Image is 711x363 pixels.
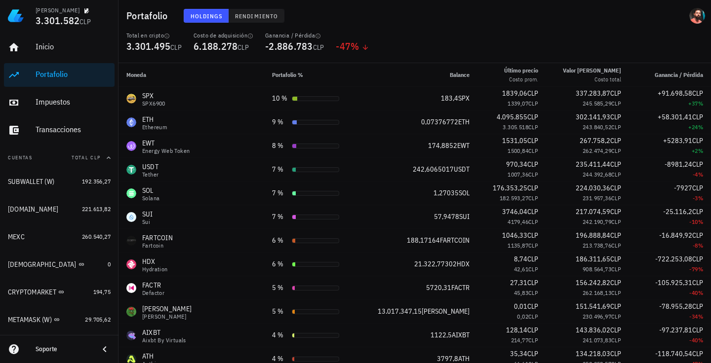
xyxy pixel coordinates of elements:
[698,194,703,202] span: %
[583,171,611,178] span: 244.392,68
[637,264,703,274] div: -79
[576,326,610,334] span: 143.836,02
[142,172,158,178] div: Tether
[142,124,167,130] div: Ethereum
[583,242,611,249] span: 213.738,76
[503,123,528,131] span: 3.305.518
[434,188,459,197] span: 1,27035
[142,256,168,266] div: HDX
[272,283,288,293] div: 5 %
[272,71,303,78] span: Portafolio %
[610,207,621,216] span: CLP
[190,12,223,20] span: Holdings
[8,288,56,296] div: CRYPTOMARKET
[431,330,452,339] span: 1122,5
[4,36,115,59] a: Inicio
[692,112,703,121] span: CLP
[528,265,538,273] span: CLP
[637,122,703,132] div: +24
[126,32,182,39] div: Total en cripto
[655,278,692,287] span: -105.925,31
[674,183,692,192] span: -7927
[637,288,703,298] div: -40
[527,326,538,334] span: CLP
[580,136,610,145] span: 267.758,2
[508,218,528,225] span: 4179,46
[126,212,136,222] div: SUI-icon
[8,178,54,186] div: SUBWALLET (W)
[576,254,610,263] span: 186.311,65
[142,280,164,290] div: FACTR
[637,146,703,156] div: +2
[272,188,288,198] div: 7 %
[527,89,538,98] span: CLP
[272,164,288,175] div: 7 %
[4,197,115,221] a: [DOMAIN_NAME] 221.613,82
[583,289,611,296] span: 262.168,13
[576,349,610,358] span: 134.218,03
[563,66,621,75] div: Valor [PERSON_NAME]
[272,306,288,317] div: 5 %
[527,160,538,169] span: CLP
[692,160,703,169] span: CLP
[142,209,153,219] div: SUI
[421,117,458,126] span: 0,07376772
[142,101,165,107] div: SPX6900
[528,242,538,249] span: CLP
[126,94,136,104] div: SPX-icon
[611,242,621,249] span: CLP
[637,335,703,345] div: -40
[610,302,621,311] span: CLP
[583,313,611,320] span: 230.496,97
[237,43,249,52] span: CLP
[508,171,528,178] span: 1007,36
[527,231,538,240] span: CLP
[514,289,528,296] span: 45,83
[142,148,190,154] div: Energy Web Token
[142,351,158,361] div: ATH
[527,112,538,121] span: CLP
[698,100,703,107] span: %
[272,141,288,151] div: 8 %
[528,313,538,320] span: CLP
[692,326,703,334] span: CLP
[583,100,611,107] span: 245.585,29
[265,39,313,53] span: -2.886.783
[357,63,477,87] th: Balance: Sin ordenar. Pulse para ordenar de forma ascendente.
[508,100,528,107] span: 1339,07
[93,288,111,295] span: 194,75
[452,330,470,339] span: AIXBT
[611,123,621,131] span: CLP
[663,207,692,216] span: -25.116,2
[422,307,470,316] span: [PERSON_NAME]
[655,254,692,263] span: -722.253,08
[142,233,173,243] div: FARTCOIN
[414,259,457,268] span: 21.322,77302
[510,278,527,287] span: 27,31
[36,42,111,51] div: Inicio
[4,253,115,276] a: [DEMOGRAPHIC_DATA] 0
[126,165,136,175] div: USDT-icon
[698,265,703,273] span: %
[272,93,288,104] div: 10 %
[336,41,369,51] div: -47
[698,242,703,249] span: %
[413,165,454,174] span: 242,6065017
[36,14,79,27] span: 3.301.582
[79,17,91,26] span: CLP
[459,212,470,221] span: SUI
[36,6,79,14] div: [PERSON_NAME]
[611,313,621,320] span: CLP
[272,117,288,127] div: 9 %
[170,43,182,52] span: CLP
[527,136,538,145] span: CLP
[637,170,703,180] div: -4
[126,188,136,198] div: SOL-icon
[36,70,111,79] div: Portafolio
[504,75,538,84] div: Costo prom.
[126,330,136,340] div: AIXBT-icon
[611,218,621,225] span: CLP
[126,283,136,293] div: FACTR-icon
[142,138,190,148] div: EWT
[583,336,611,344] span: 241.073,83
